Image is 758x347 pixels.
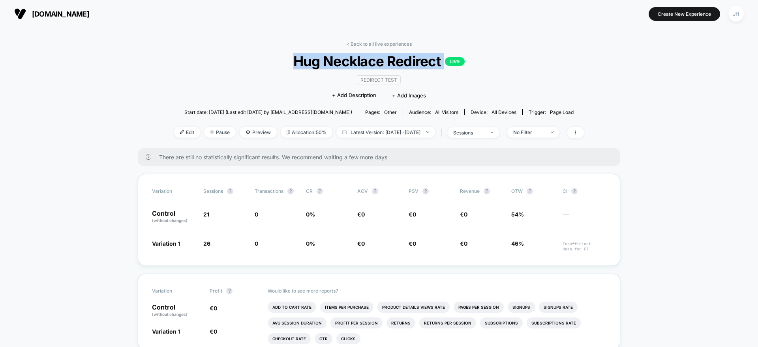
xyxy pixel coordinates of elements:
[357,75,401,84] span: Redirect Test
[152,328,180,335] span: Variation 1
[12,7,92,20] button: [DOMAIN_NAME]
[491,132,493,133] img: end
[342,130,347,134] img: calendar
[384,109,397,115] span: other
[571,188,578,194] button: ?
[435,109,458,115] span: All Visitors
[387,317,415,328] li: Returns
[210,288,222,294] span: Profit
[152,218,188,223] span: (without changes)
[372,188,378,194] button: ?
[336,127,435,138] span: Latest Version: [DATE] - [DATE]
[513,129,545,135] div: No Filter
[152,288,195,294] span: Variation
[460,188,480,194] span: Revenue
[453,130,485,136] div: sessions
[174,127,200,138] span: Edit
[227,188,233,194] button: ?
[204,127,236,138] span: Pause
[268,288,606,294] p: Would like to see more reports?
[422,188,429,194] button: ?
[392,92,426,99] span: + Add Images
[413,211,416,218] span: 0
[361,240,365,247] span: 0
[152,240,180,247] span: Variation 1
[454,302,504,313] li: Pages Per Session
[365,109,397,115] div: Pages:
[413,240,416,247] span: 0
[320,302,373,313] li: Items Per Purchase
[550,109,574,115] span: Page Load
[287,188,294,194] button: ?
[357,240,365,247] span: €
[268,333,311,344] li: Checkout Rate
[226,288,233,294] button: ?
[511,211,524,218] span: 54%
[409,240,416,247] span: €
[184,109,352,115] span: Start date: [DATE] (Last edit [DATE] by [EMAIL_ADDRESS][DOMAIN_NAME])
[287,130,290,134] img: rebalance
[484,188,490,194] button: ?
[306,211,315,218] span: 0 %
[159,154,604,160] span: There are still no statistically significant results. We recommend waiting a few more days
[336,333,360,344] li: Clicks
[508,302,535,313] li: Signups
[152,210,195,224] p: Control
[330,317,383,328] li: Profit Per Session
[445,57,465,66] p: LIVE
[214,305,217,312] span: 0
[460,211,467,218] span: €
[268,302,316,313] li: Add To Cart Rate
[180,130,184,134] img: edit
[268,317,326,328] li: Avg Session Duration
[152,304,202,317] p: Control
[726,6,746,22] button: JH
[240,127,277,138] span: Preview
[511,188,555,194] span: OTW
[527,317,581,328] li: Subscriptions Rate
[255,188,283,194] span: Transactions
[203,211,209,218] span: 21
[210,305,217,312] span: €
[14,8,26,20] img: Visually logo
[32,10,89,18] span: [DOMAIN_NAME]
[315,333,332,344] li: Ctr
[409,188,418,194] span: PSV
[439,127,447,138] span: |
[539,302,578,313] li: Signups Rate
[357,188,368,194] span: AOV
[203,240,210,247] span: 26
[511,240,524,247] span: 46%
[460,240,467,247] span: €
[203,188,223,194] span: Sessions
[409,211,416,218] span: €
[152,312,188,317] span: (without changes)
[195,53,563,69] span: Hug Necklace Redirect
[210,130,214,134] img: end
[317,188,323,194] button: ?
[409,109,458,115] div: Audience:
[563,212,606,224] span: ---
[332,91,376,99] span: + Add Description
[214,328,217,335] span: 0
[281,127,332,138] span: Allocation: 50%
[492,109,516,115] span: all devices
[255,211,258,218] span: 0
[152,188,195,194] span: Variation
[306,240,315,247] span: 0 %
[563,188,606,194] span: CI
[527,188,533,194] button: ?
[464,240,467,247] span: 0
[464,211,467,218] span: 0
[306,188,313,194] span: CR
[377,302,450,313] li: Product Details Views Rate
[464,109,522,115] span: Device:
[346,41,412,47] a: < Back to all live experiences
[480,317,523,328] li: Subscriptions
[728,6,744,22] div: JH
[563,241,606,252] span: Insufficient data for CI
[255,240,258,247] span: 0
[357,211,365,218] span: €
[426,131,429,133] img: end
[529,109,574,115] div: Trigger:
